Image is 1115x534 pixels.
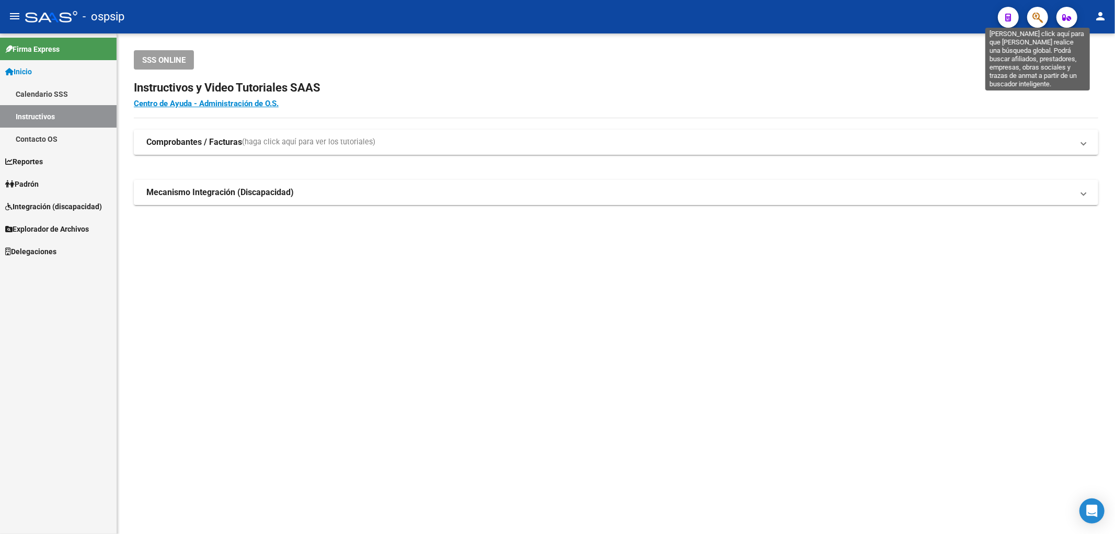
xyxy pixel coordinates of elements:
[242,137,375,148] span: (haga click aquí para ver los tutoriales)
[5,201,102,212] span: Integración (discapacidad)
[134,180,1098,205] mat-expansion-panel-header: Mecanismo Integración (Discapacidad)
[1079,498,1105,524] div: Open Intercom Messenger
[5,156,43,167] span: Reportes
[134,50,194,70] button: SSS ONLINE
[134,99,279,108] a: Centro de Ayuda - Administración de O.S.
[5,223,89,235] span: Explorador de Archivos
[5,246,56,257] span: Delegaciones
[146,137,242,148] strong: Comprobantes / Facturas
[83,5,124,28] span: - ospsip
[5,178,39,190] span: Padrón
[8,10,21,22] mat-icon: menu
[5,43,60,55] span: Firma Express
[134,130,1098,155] mat-expansion-panel-header: Comprobantes / Facturas(haga click aquí para ver los tutoriales)
[5,66,32,77] span: Inicio
[142,55,186,65] span: SSS ONLINE
[134,78,1098,98] h2: Instructivos y Video Tutoriales SAAS
[146,187,294,198] strong: Mecanismo Integración (Discapacidad)
[1094,10,1107,22] mat-icon: person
